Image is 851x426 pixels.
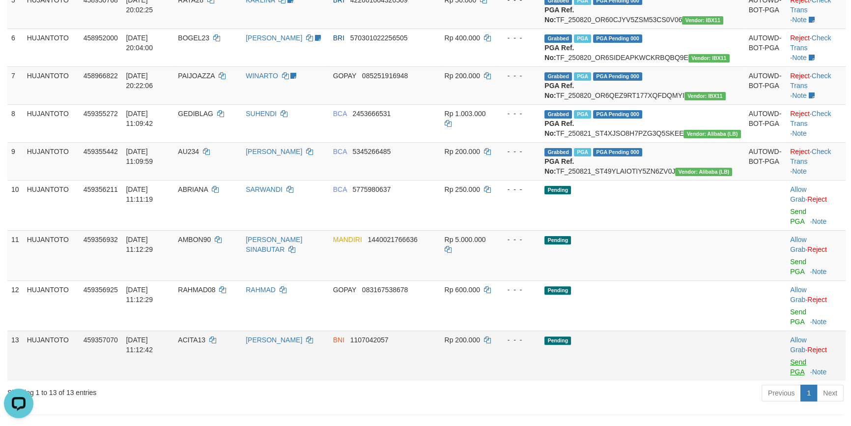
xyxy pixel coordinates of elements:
[362,286,408,294] span: Copy 083167538678 to clipboard
[333,34,344,42] span: BRI
[675,168,732,176] span: Vendor URL: https://dashboard.q2checkout.com/secure
[544,148,572,156] span: Grabbed
[790,336,807,354] span: ·
[7,104,23,142] td: 8
[23,104,80,142] td: HUJANTOTO
[745,29,787,66] td: AUTOWD-BOT-PGA
[762,385,801,401] a: Previous
[745,142,787,180] td: AUTOWD-BOT-PGA
[499,71,537,81] div: - - -
[544,72,572,81] span: Grabbed
[333,185,347,193] span: BCA
[807,245,827,253] a: Reject
[790,336,806,354] a: Allow Grab
[126,72,153,90] span: [DATE] 20:22:06
[544,110,572,119] span: Grabbed
[23,66,80,104] td: HUJANTOTO
[792,54,807,61] a: Note
[246,110,277,118] a: SUHENDI
[790,185,807,203] span: ·
[790,286,806,304] a: Allow Grab
[544,34,572,43] span: Grabbed
[800,385,817,401] a: 1
[178,110,213,118] span: GEDIBLAG
[23,280,80,331] td: HUJANTOTO
[178,236,211,243] span: AMBON90
[790,258,806,275] a: Send PGA
[444,336,480,344] span: Rp 200.000
[126,148,153,165] span: [DATE] 11:09:59
[790,148,831,165] a: Check Trans
[333,110,347,118] span: BCA
[333,236,362,243] span: MANDIRI
[745,104,787,142] td: AUTOWD-BOT-PGA
[574,34,591,43] span: Marked by aeoanne
[790,208,806,225] a: Send PGA
[444,185,480,193] span: Rp 250.000
[126,110,153,127] span: [DATE] 11:09:42
[790,110,810,118] a: Reject
[246,286,276,294] a: RAHMAD
[540,66,744,104] td: TF_250820_OR6QEZ9RT177XQFDQMYI
[333,286,356,294] span: GOPAY
[790,236,807,253] span: ·
[7,384,347,397] div: Showing 1 to 13 of 13 entries
[178,34,209,42] span: BOGEL23
[333,72,356,80] span: GOPAY
[23,29,80,66] td: HUJANTOTO
[7,66,23,104] td: 7
[126,286,153,304] span: [DATE] 11:12:29
[786,180,846,230] td: ·
[574,148,591,156] span: Marked by aeovivi
[178,336,205,344] span: ACITA13
[4,4,33,33] button: Open LiveChat chat widget
[333,336,344,344] span: BNI
[540,29,744,66] td: TF_250820_OR6SIDEAPKWCKRBQBQ9E
[790,72,831,90] a: Check Trans
[7,29,23,66] td: 6
[246,336,302,344] a: [PERSON_NAME]
[812,368,826,376] a: Note
[786,230,846,280] td: ·
[7,280,23,331] td: 12
[544,157,574,175] b: PGA Ref. No:
[745,66,787,104] td: AUTOWD-BOT-PGA
[444,110,485,118] span: Rp 1.003.000
[84,72,118,80] span: 458966822
[817,385,844,401] a: Next
[444,72,480,80] span: Rp 200.000
[246,185,283,193] a: SARWANDI
[812,318,826,326] a: Note
[499,335,537,345] div: - - -
[178,72,214,80] span: PAIJOAZZA
[23,180,80,230] td: HUJANTOTO
[544,186,571,194] span: Pending
[444,148,480,155] span: Rp 200.000
[807,346,827,354] a: Reject
[84,236,118,243] span: 459356932
[444,34,480,42] span: Rp 400.000
[178,286,215,294] span: RAHMAD08
[544,336,571,345] span: Pending
[688,54,730,62] span: Vendor URL: https://order6.1velocity.biz
[790,358,806,376] a: Send PGA
[786,142,846,180] td: · ·
[23,142,80,180] td: HUJANTOTO
[7,142,23,180] td: 9
[178,185,208,193] span: ABRIANA
[544,120,574,137] b: PGA Ref. No:
[499,235,537,244] div: - - -
[84,148,118,155] span: 459355442
[499,109,537,119] div: - - -
[593,72,642,81] span: PGA Pending
[790,236,806,253] a: Allow Grab
[499,147,537,156] div: - - -
[7,331,23,381] td: 13
[350,34,408,42] span: Copy 570301022256505 to clipboard
[126,185,153,203] span: [DATE] 11:11:19
[352,148,391,155] span: Copy 5345266485 to clipboard
[126,336,153,354] span: [DATE] 11:12:42
[84,286,118,294] span: 459356925
[178,148,199,155] span: AU234
[786,29,846,66] td: · ·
